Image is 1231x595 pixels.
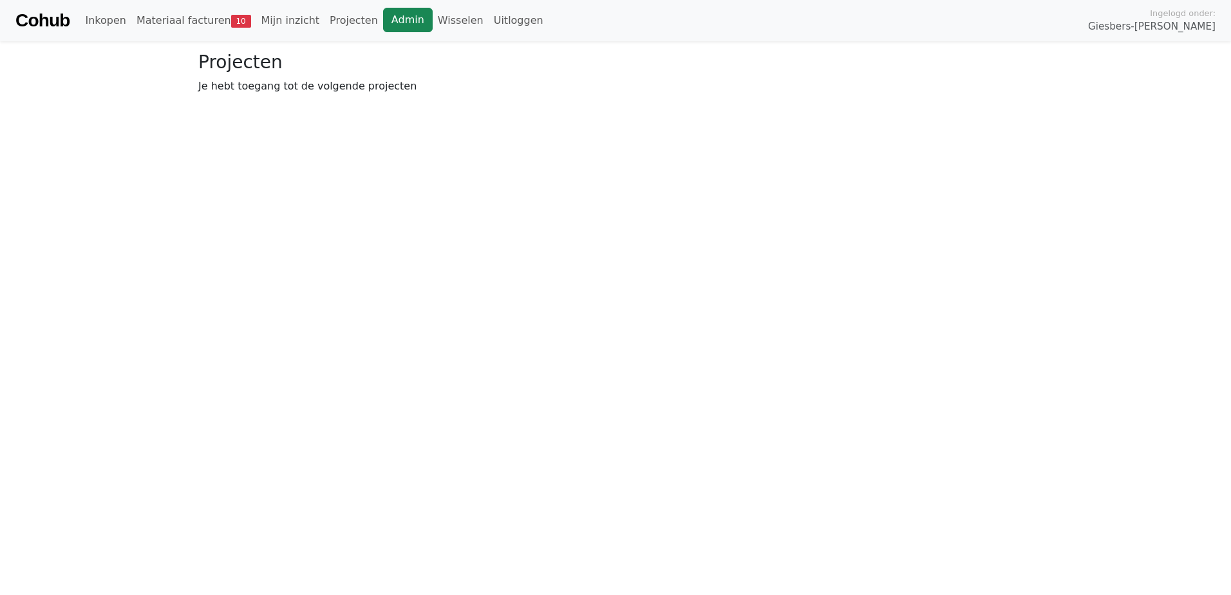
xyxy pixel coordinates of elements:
[80,8,131,33] a: Inkopen
[198,52,1033,73] h3: Projecten
[489,8,549,33] a: Uitloggen
[15,5,70,36] a: Cohub
[198,79,1033,94] p: Je hebt toegang tot de volgende projecten
[383,8,433,32] a: Admin
[1088,19,1216,34] span: Giesbers-[PERSON_NAME]
[231,15,251,28] span: 10
[324,8,383,33] a: Projecten
[433,8,489,33] a: Wisselen
[131,8,256,33] a: Materiaal facturen10
[256,8,325,33] a: Mijn inzicht
[1150,7,1216,19] span: Ingelogd onder:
